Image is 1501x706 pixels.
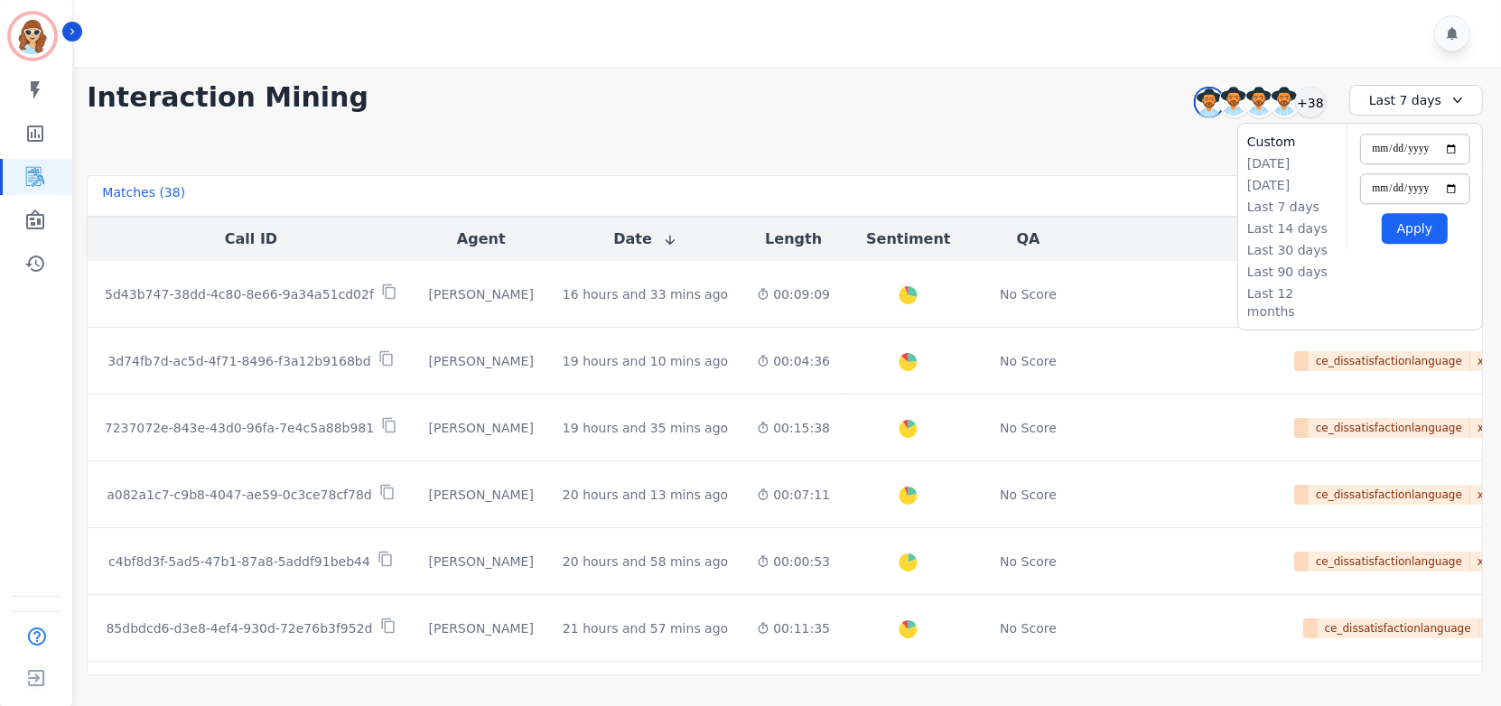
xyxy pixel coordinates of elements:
span: x 5 [1470,418,1498,438]
div: No Score [1000,486,1057,504]
div: 21 hours and 57 mins ago [563,619,728,637]
div: [PERSON_NAME] [429,352,534,370]
span: x 3 [1470,485,1498,505]
li: [DATE] [1247,154,1338,172]
span: ce_dissatisfactionlanguage [1309,485,1470,505]
div: No Score [1000,352,1057,370]
div: [PERSON_NAME] [429,285,534,303]
div: 00:09:09 [757,285,830,303]
div: [PERSON_NAME] [429,486,534,504]
button: Date [613,228,677,250]
span: ce_dissatisfactionlanguage [1318,618,1479,638]
div: No Score [1000,619,1057,637]
div: [PERSON_NAME] [429,553,534,571]
li: [DATE] [1247,176,1338,194]
img: Bordered avatar [11,14,54,58]
button: Call ID [225,228,277,250]
span: x 1 [1470,552,1498,571]
div: Matches ( 38 ) [102,183,185,209]
span: ce_dissatisfactionlanguage [1309,351,1470,371]
li: Last 90 days [1247,263,1338,281]
p: 85dbdcd6-d3e8-4ef4-930d-72e76b3f952d [106,619,372,637]
li: Last 14 days [1247,219,1338,237]
p: a082a1c7-c9b8-4047-ae59-0c3ce78cf78d [107,486,372,504]
div: No Score [1000,553,1057,571]
li: Last 12 months [1247,284,1338,320]
div: No Score [1000,419,1057,437]
button: Sentiment [866,228,950,250]
p: 5d43b747-38dd-4c80-8e66-9a34a51cd02f [105,285,374,303]
div: Last 7 days [1349,85,1483,116]
span: ce_dissatisfactionlanguage [1309,552,1470,571]
button: QA [1017,228,1040,250]
div: 16 hours and 33 mins ago [563,285,728,303]
div: No Score [1000,285,1057,303]
div: [PERSON_NAME] [429,419,534,437]
li: Last 30 days [1247,241,1338,259]
div: 00:15:38 [757,419,830,437]
button: Length [765,228,822,250]
div: [PERSON_NAME] [429,619,534,637]
div: 00:00:53 [757,553,830,571]
div: 00:11:35 [757,619,830,637]
div: +38 [1295,87,1326,117]
span: x 1 [1470,351,1498,371]
button: Agent [457,228,506,250]
div: 19 hours and 35 mins ago [563,419,728,437]
p: c4bf8d3f-5ad5-47b1-87a8-5addf91beb44 [108,553,370,571]
li: Custom [1247,133,1338,151]
div: 20 hours and 13 mins ago [563,486,728,504]
button: Apply [1382,213,1448,244]
div: 19 hours and 10 mins ago [563,352,728,370]
li: Last 7 days [1247,198,1338,216]
div: 00:04:36 [757,352,830,370]
div: 00:07:11 [757,486,830,504]
h1: Interaction Mining [87,81,368,114]
div: 20 hours and 58 mins ago [563,553,728,571]
p: 3d74fb7d-ac5d-4f71-8496-f3a12b9168bd [107,352,370,370]
p: 7237072e-843e-43d0-96fa-7e4c5a88b981 [105,419,374,437]
span: ce_dissatisfactionlanguage [1309,418,1470,438]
